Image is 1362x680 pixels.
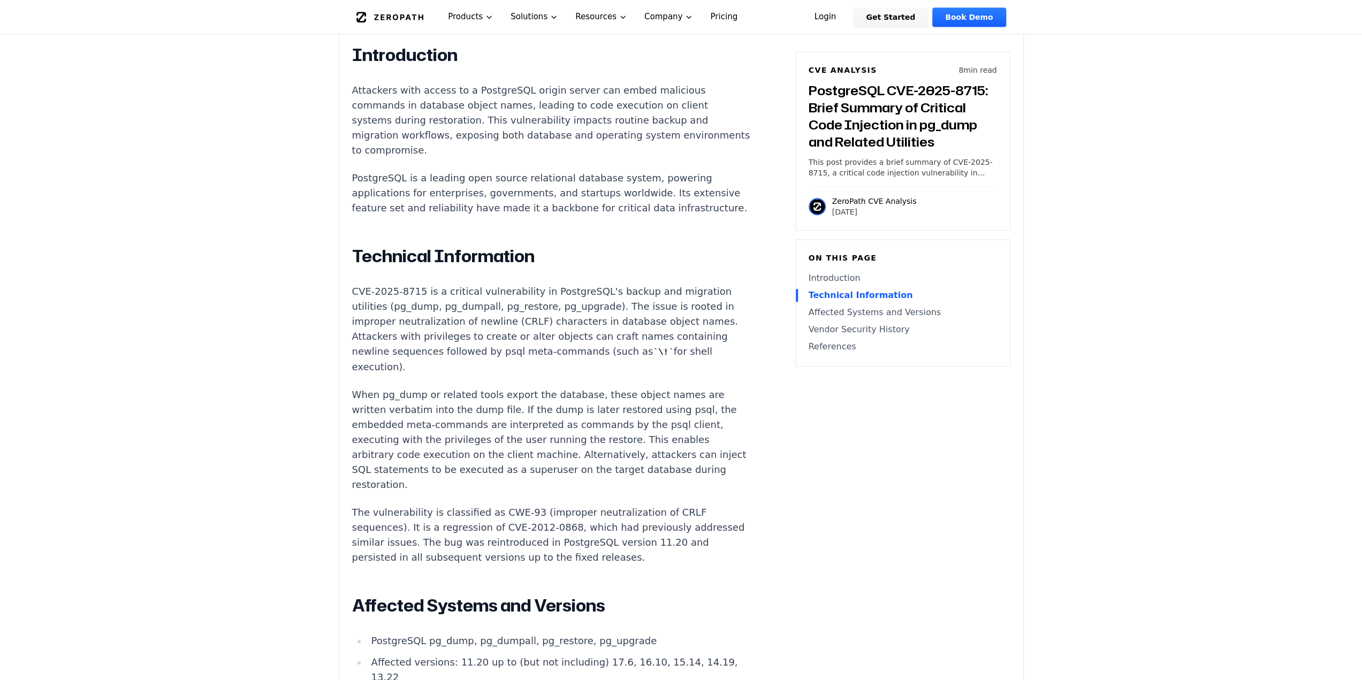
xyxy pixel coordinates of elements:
[352,171,750,216] p: PostgreSQL is a leading open source relational database system, powering applications for enterpr...
[832,196,917,207] p: ZeroPath CVE Analysis
[932,7,1006,27] a: Book Demo
[352,44,750,66] h2: Introduction
[958,65,996,75] p: 8 min read
[352,246,750,267] h2: Technical Information
[809,253,997,263] h6: On this page
[352,83,750,158] p: Attackers with access to a PostgreSQL origin server can embed malicious commands in database obje...
[809,323,997,336] a: Vendor Security History
[809,65,877,75] h6: CVE Analysis
[809,272,997,285] a: Introduction
[352,505,750,565] p: The vulnerability is classified as CWE-93 (improper neutralization of CRLF sequences). It is a re...
[802,7,849,27] a: Login
[352,387,750,492] p: When pg_dump or related tools export the database, these object names are written verbatim into t...
[809,340,997,353] a: References
[809,289,997,302] a: Technical Information
[653,348,673,357] code: \!
[809,198,826,215] img: ZeroPath CVE Analysis
[809,82,997,150] h3: PostgreSQL CVE-2025-8715: Brief Summary of Critical Code Injection in pg_dump and Related Utilities
[352,284,750,375] p: CVE-2025-8715 is a critical vulnerability in PostgreSQL's backup and migration utilities (pg_dump...
[367,633,750,648] li: PostgreSQL pg_dump, pg_dumpall, pg_restore, pg_upgrade
[832,207,917,217] p: [DATE]
[809,306,997,319] a: Affected Systems and Versions
[352,595,750,616] h2: Affected Systems and Versions
[809,157,997,178] p: This post provides a brief summary of CVE-2025-8715, a critical code injection vulnerability in P...
[853,7,928,27] a: Get Started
